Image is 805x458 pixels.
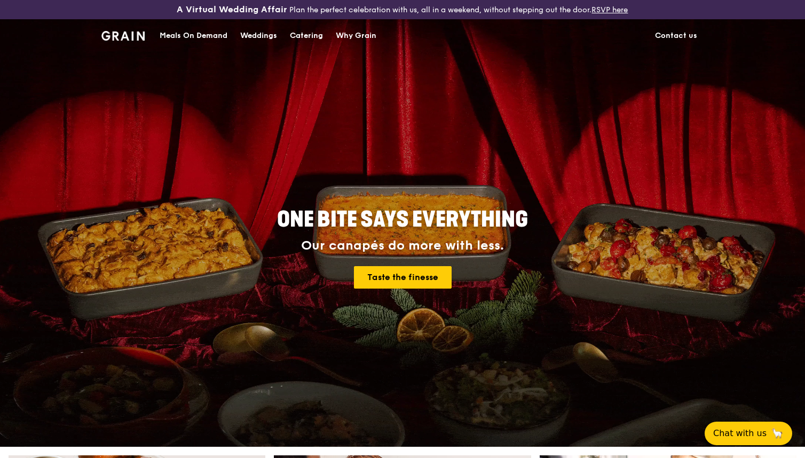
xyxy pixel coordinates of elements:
a: GrainGrain [101,19,145,51]
a: Weddings [234,20,283,52]
div: Meals On Demand [160,20,227,52]
a: Catering [283,20,329,52]
img: Grain [101,31,145,41]
span: 🦙 [771,427,784,440]
span: Chat with us [713,427,767,440]
div: Plan the perfect celebration with us, all in a weekend, without stepping out the door. [134,4,670,15]
button: Chat with us🦙 [705,422,792,445]
div: Our canapés do more with less. [210,238,595,253]
a: RSVP here [591,5,628,14]
h3: A Virtual Wedding Affair [177,4,287,15]
div: Weddings [240,20,277,52]
div: Why Grain [336,20,376,52]
a: Why Grain [329,20,383,52]
a: Contact us [649,20,704,52]
div: Catering [290,20,323,52]
span: ONE BITE SAYS EVERYTHING [277,207,528,232]
a: Taste the finesse [354,266,452,289]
